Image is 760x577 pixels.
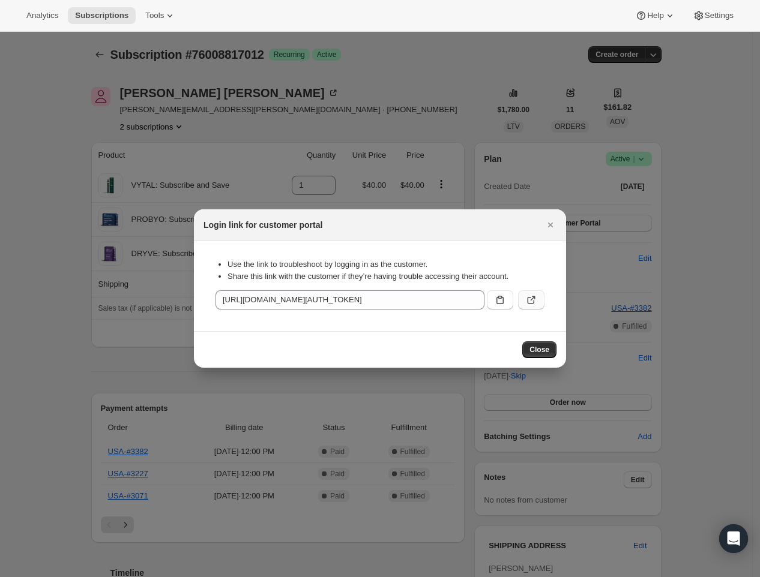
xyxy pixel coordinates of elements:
span: Analytics [26,11,58,20]
button: Close [522,341,556,358]
span: Help [647,11,663,20]
li: Use the link to troubleshoot by logging in as the customer. [228,259,544,271]
span: Close [529,345,549,354]
button: Help [628,7,683,24]
button: Tools [138,7,183,24]
li: Share this link with the customer if they’re having trouble accessing their account. [228,271,544,283]
button: Analytics [19,7,65,24]
span: Subscriptions [75,11,128,20]
div: Open Intercom Messenger [719,524,748,553]
h2: Login link for customer portal [204,219,322,231]
button: Subscriptions [68,7,136,24]
button: Close [542,217,559,233]
span: Tools [145,11,164,20]
button: Settings [686,7,741,24]
span: Settings [705,11,734,20]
